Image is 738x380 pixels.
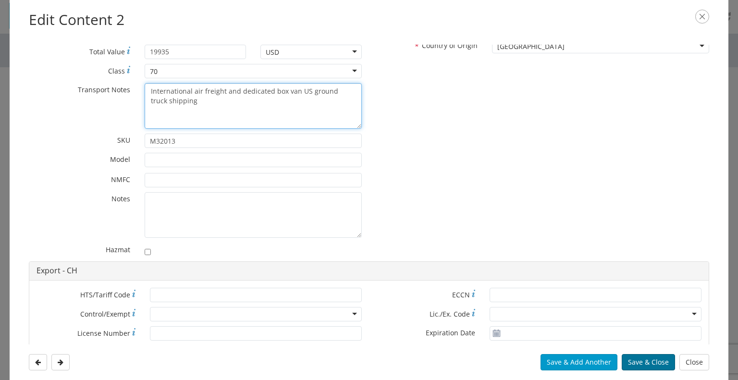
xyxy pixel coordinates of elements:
[80,309,130,319] span: Control/Exempt
[78,85,130,94] span: Transport Notes
[266,48,279,57] div: USD
[111,194,130,203] span: Notes
[497,42,565,51] div: [GEOGRAPHIC_DATA]
[422,41,478,50] span: Country of Origin
[111,175,130,184] span: NMFC
[80,290,130,299] span: HTS/Tariff Code
[150,67,158,76] div: 70
[117,135,130,145] span: SKU
[541,354,617,370] button: Save & Add Another
[37,265,77,276] a: Export - CH
[110,155,130,164] span: Model
[430,309,470,319] span: Lic./Ex. Code
[426,328,475,337] span: Expiration Date
[89,47,125,56] span: Total Value
[622,354,675,370] button: Save & Close
[29,10,709,30] h2: Edit Content 2
[77,329,130,338] span: License Number
[452,290,470,299] span: ECCN
[679,354,709,370] button: Close
[106,245,130,254] span: Hazmat
[108,66,125,75] span: Class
